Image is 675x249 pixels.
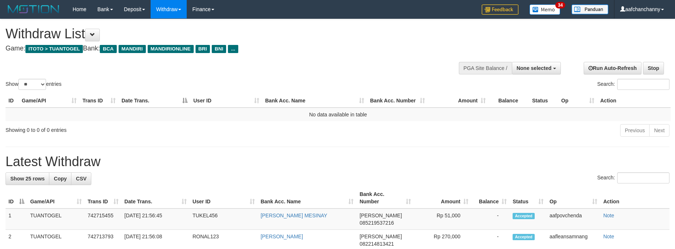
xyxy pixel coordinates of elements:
[513,213,535,219] span: Accepted
[482,4,518,15] img: Feedback.jpg
[572,4,608,14] img: panduan.png
[54,176,67,182] span: Copy
[119,94,190,108] th: Date Trans.: activate to sort column descending
[6,79,61,90] label: Show entries
[584,62,641,74] a: Run Auto-Refresh
[119,45,146,53] span: MANDIRI
[617,172,669,183] input: Search:
[100,45,116,53] span: BCA
[603,234,614,239] a: Note
[196,45,210,53] span: BRI
[512,62,561,74] button: None selected
[558,94,597,108] th: Op: activate to sort column ascending
[190,94,262,108] th: User ID: activate to sort column ascending
[6,4,61,15] img: MOTION_logo.png
[6,187,27,208] th: ID: activate to sort column descending
[597,172,669,183] label: Search:
[122,187,190,208] th: Date Trans.: activate to sort column ascending
[603,213,614,218] a: Note
[19,94,80,108] th: Game/API: activate to sort column ascending
[262,94,367,108] th: Bank Acc. Name: activate to sort column ascending
[414,187,471,208] th: Amount: activate to sort column ascending
[10,176,45,182] span: Show 25 rows
[6,208,27,230] td: 1
[25,45,83,53] span: ITOTO > TUANTOGEL
[6,123,276,134] div: Showing 0 to 0 of 0 entries
[27,187,85,208] th: Game/API: activate to sort column ascending
[359,241,394,247] span: Copy 082214813421 to clipboard
[359,213,402,218] span: [PERSON_NAME]
[367,94,428,108] th: Bank Acc. Number: activate to sort column ascending
[18,79,46,90] select: Showentries
[530,4,560,15] img: Button%20Memo.svg
[122,208,190,230] td: [DATE] 21:56:45
[6,154,669,169] h1: Latest Withdraw
[6,172,49,185] a: Show 25 rows
[597,94,671,108] th: Action
[546,187,600,208] th: Op: activate to sort column ascending
[6,45,443,52] h4: Game: Bank:
[190,187,258,208] th: User ID: activate to sort column ascending
[513,234,535,240] span: Accepted
[414,208,471,230] td: Rp 51,000
[546,208,600,230] td: aafpovchenda
[228,45,238,53] span: ...
[356,187,414,208] th: Bank Acc. Number: activate to sort column ascending
[148,45,194,53] span: MANDIRIONLINE
[643,62,664,74] a: Stop
[428,94,489,108] th: Amount: activate to sort column ascending
[555,2,565,8] span: 34
[617,79,669,90] input: Search:
[49,172,71,185] a: Copy
[471,187,510,208] th: Balance: activate to sort column ascending
[6,108,671,121] td: No data available in table
[85,187,122,208] th: Trans ID: activate to sort column ascending
[471,208,510,230] td: -
[600,187,669,208] th: Action
[6,94,19,108] th: ID
[517,65,552,71] span: None selected
[359,220,394,226] span: Copy 085219537216 to clipboard
[85,208,122,230] td: 742715455
[258,187,357,208] th: Bank Acc. Name: activate to sort column ascending
[510,187,546,208] th: Status: activate to sort column ascending
[76,176,87,182] span: CSV
[359,234,402,239] span: [PERSON_NAME]
[597,79,669,90] label: Search:
[261,213,327,218] a: [PERSON_NAME] MESINAY
[190,208,258,230] td: TUKEL456
[649,124,669,137] a: Next
[71,172,91,185] a: CSV
[620,124,650,137] a: Previous
[6,27,443,41] h1: Withdraw List
[212,45,226,53] span: BNI
[27,208,85,230] td: TUANTOGEL
[489,94,529,108] th: Balance
[261,234,303,239] a: [PERSON_NAME]
[459,62,512,74] div: PGA Site Balance /
[529,94,558,108] th: Status
[80,94,119,108] th: Trans ID: activate to sort column ascending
